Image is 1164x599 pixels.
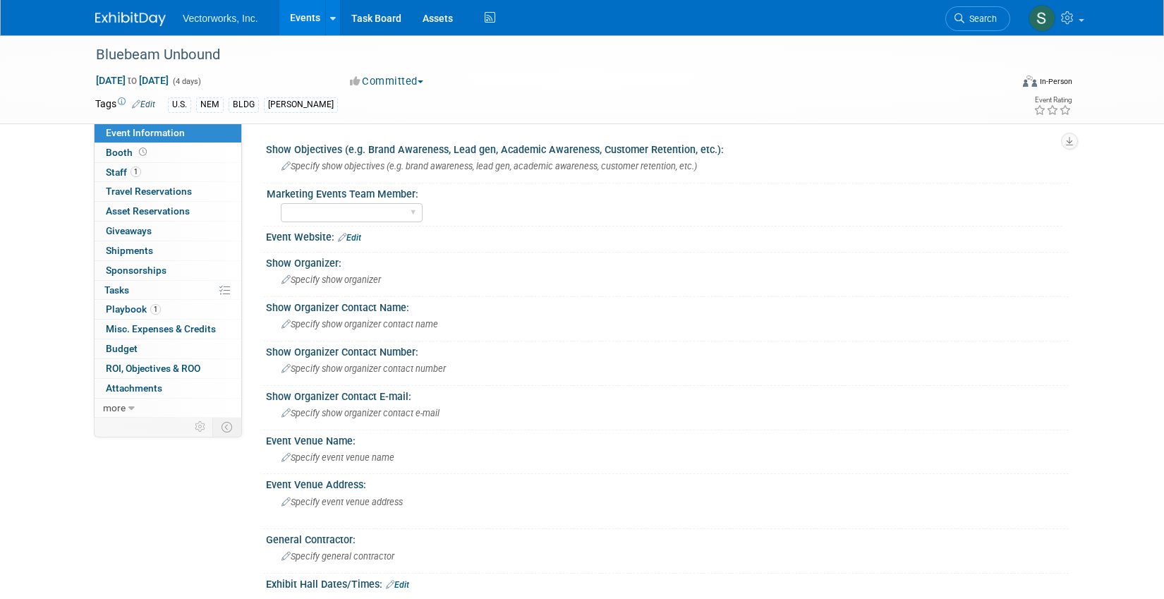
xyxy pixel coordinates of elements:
[95,74,169,87] span: [DATE] [DATE]
[104,284,129,296] span: Tasks
[266,253,1069,270] div: Show Organizer:
[126,75,139,86] span: to
[281,452,394,463] span: Specify event venue name
[1039,76,1072,87] div: In-Person
[95,202,241,221] a: Asset Reservations
[106,167,141,178] span: Staff
[266,297,1069,315] div: Show Organizer Contact Name:
[150,304,161,315] span: 1
[106,245,153,256] span: Shipments
[266,386,1069,404] div: Show Organizer Contact E-mail:
[95,320,241,339] a: Misc. Expenses & Credits
[95,222,241,241] a: Giveaways
[95,182,241,201] a: Travel Reservations
[106,265,166,276] span: Sponsorships
[131,167,141,177] span: 1
[188,418,213,436] td: Personalize Event Tab Strip
[266,226,1069,245] div: Event Website:
[95,379,241,398] a: Attachments
[266,574,1069,592] div: Exhibit Hall Dates/Times:
[266,529,1069,547] div: General Contractor:
[95,97,155,113] td: Tags
[1029,5,1055,32] img: Sarah Angley
[95,399,241,418] a: more
[281,363,446,374] span: Specify show organizer contact number
[345,74,429,89] button: Committed
[106,127,185,138] span: Event Information
[266,474,1069,492] div: Event Venue Address:
[106,147,150,158] span: Booth
[281,408,439,418] span: Specify show organizer contact e-mail
[927,73,1072,95] div: Event Format
[106,186,192,197] span: Travel Reservations
[91,42,989,68] div: Bluebeam Unbound
[95,123,241,143] a: Event Information
[1023,75,1037,87] img: Format-Inperson.png
[281,319,438,329] span: Specify show organizer contact name
[106,343,138,354] span: Budget
[1033,97,1072,104] div: Event Rating
[95,359,241,378] a: ROI, Objectives & ROO
[281,497,403,507] span: Specify event venue address
[106,225,152,236] span: Giveaways
[264,97,338,112] div: [PERSON_NAME]
[95,300,241,319] a: Playbook1
[95,241,241,260] a: Shipments
[95,281,241,300] a: Tasks
[95,143,241,162] a: Booth
[132,99,155,109] a: Edit
[196,97,224,112] div: NEM
[95,339,241,358] a: Budget
[281,161,697,171] span: Specify show objectives (e.g. brand awareness, lead gen, academic awareness, customer retention, ...
[106,323,216,334] span: Misc. Expenses & Credits
[266,341,1069,359] div: Show Organizer Contact Number:
[266,430,1069,448] div: Event Venue Name:
[281,551,394,562] span: Specify general contractor
[106,205,190,217] span: Asset Reservations
[106,382,162,394] span: Attachments
[338,233,361,243] a: Edit
[106,303,161,315] span: Playbook
[106,363,200,374] span: ROI, Objectives & ROO
[183,13,258,24] span: Vectorworks, Inc.
[213,418,242,436] td: Toggle Event Tabs
[103,402,126,413] span: more
[281,274,381,285] span: Specify show organizer
[95,12,166,26] img: ExhibitDay
[386,580,409,590] a: Edit
[168,97,191,112] div: U.S.
[95,163,241,182] a: Staff1
[945,6,1010,31] a: Search
[267,183,1062,201] div: Marketing Events Team Member:
[136,147,150,157] span: Booth not reserved yet
[171,77,201,86] span: (4 days)
[964,13,997,24] span: Search
[95,261,241,280] a: Sponsorships
[266,139,1069,157] div: Show Objectives (e.g. Brand Awareness, Lead gen, Academic Awareness, Customer Retention, etc.):
[229,97,259,112] div: BLDG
